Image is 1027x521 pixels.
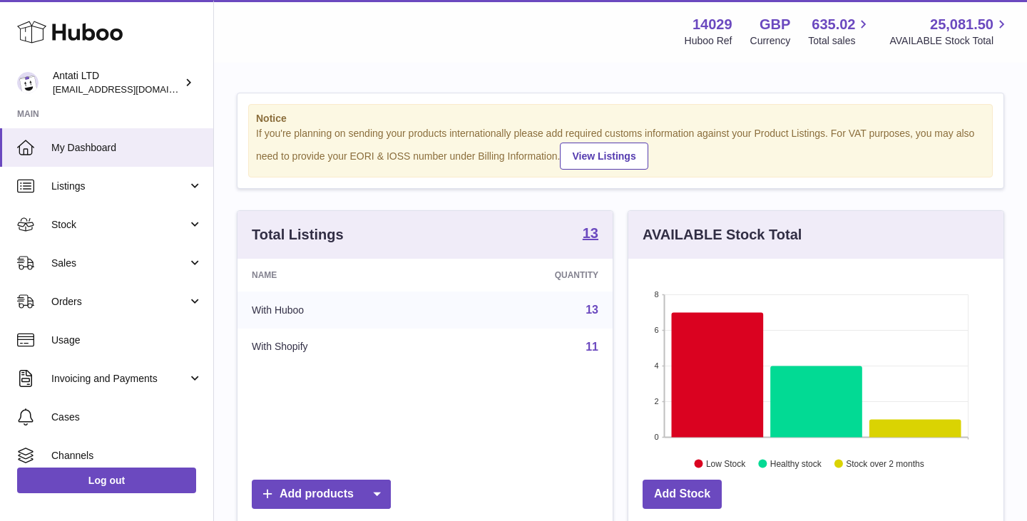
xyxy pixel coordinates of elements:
a: View Listings [560,143,648,170]
span: 635.02 [812,15,855,34]
span: 25,081.50 [930,15,993,34]
div: Huboo Ref [685,34,732,48]
span: Orders [51,295,188,309]
a: Add products [252,480,391,509]
span: AVAILABLE Stock Total [889,34,1010,48]
text: 2 [654,397,658,406]
span: Stock [51,218,188,232]
a: 25,081.50 AVAILABLE Stock Total [889,15,1010,48]
a: 13 [583,226,598,243]
a: 635.02 Total sales [808,15,872,48]
a: Log out [17,468,196,493]
a: 13 [586,304,598,316]
span: Total sales [808,34,872,48]
text: Healthy stock [770,458,822,468]
div: Currency [750,34,791,48]
h3: AVAILABLE Stock Total [643,225,802,244]
a: 11 [586,341,598,353]
span: Listings [51,180,188,193]
img: toufic@antatiskin.com [17,72,39,93]
text: 6 [654,326,658,334]
text: 8 [654,290,658,299]
text: 0 [654,433,658,441]
td: With Huboo [237,292,440,329]
td: With Shopify [237,329,440,366]
h3: Total Listings [252,225,344,244]
strong: 14029 [693,15,732,34]
th: Quantity [440,259,613,292]
span: Invoicing and Payments [51,372,188,386]
strong: 13 [583,226,598,240]
text: Low Stock [706,458,746,468]
span: Sales [51,257,188,270]
span: Cases [51,411,203,424]
strong: GBP [760,15,790,34]
span: [EMAIL_ADDRESS][DOMAIN_NAME] [53,83,210,95]
span: Channels [51,449,203,463]
a: Add Stock [643,480,722,509]
text: Stock over 2 months [846,458,924,468]
span: My Dashboard [51,141,203,155]
text: 4 [654,361,658,370]
th: Name [237,259,440,292]
div: Antati LTD [53,69,181,96]
div: If you're planning on sending your products internationally please add required customs informati... [256,127,985,170]
span: Usage [51,334,203,347]
strong: Notice [256,112,985,125]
